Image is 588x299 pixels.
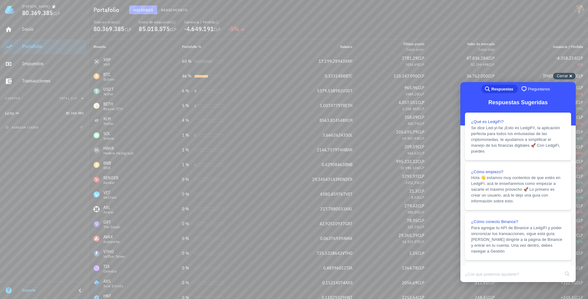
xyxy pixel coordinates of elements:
span: 725,5328642 [317,250,342,256]
span: % [580,210,583,214]
span: CLP [576,280,583,285]
div: BNB [103,166,111,170]
span: 21,3 [409,188,418,194]
div: -5 [228,26,245,32]
div: RENDER-icon [93,177,100,183]
span: CLP [418,85,424,90]
span: CLP [418,233,424,238]
span: CLP [418,239,424,244]
div: [PERSON_NAME] [22,4,50,9]
span: CLP [576,100,583,105]
span: CLP [576,265,583,271]
div: Hedera Hashgraph [103,151,133,155]
div: Bitcoin [103,78,115,81]
span: 2781,29 [402,55,418,61]
span: 8,03 [411,195,418,200]
span: 3252,35 [405,180,418,185]
span: 110.347.090 [394,73,418,79]
div: Costo de adquisición [139,20,177,25]
span: CLP [418,225,424,229]
span: % [580,239,583,244]
span: CLP [576,159,583,164]
span: CLP [576,203,583,209]
div: 0 % [182,221,192,227]
span: CLP [576,218,583,223]
th: Portafolio %: Sin ordenar. Pulse para ordenar de forma ascendente. [177,39,269,54]
span: CLP [576,129,583,135]
div: Portafolio [22,43,84,49]
div: 1 % [182,147,192,153]
button: Holdings [129,6,157,14]
div: Soporte [22,288,71,293]
div: VeChain [103,196,117,199]
div: XRP [103,57,111,63]
span: % [580,195,583,200]
span: CLP [576,114,583,120]
a: Licho 80.369.385 [2,106,86,121]
span: 223,35 [407,225,418,229]
div: Costo total [467,47,495,52]
span: 0,48396012 [323,265,346,271]
span: CLP [418,250,424,256]
span: Cerrar [557,74,568,78]
span: HBAR [342,147,352,153]
div: Beacon ETH [103,107,123,111]
span: 965,96 [404,85,418,90]
div: AXL [103,204,114,210]
div: AVAX-icon [93,236,100,242]
span: Holdings [133,8,153,12]
span: CLP [576,233,583,238]
div: HBAR [103,145,133,151]
div: 0 % [182,176,192,183]
span: CLP [214,27,221,32]
span: TIA [346,265,352,271]
div: GRT [103,219,120,225]
div: Licho [5,111,14,116]
div: VET [103,189,117,196]
div: Valor de mercado [467,41,495,47]
span: agregar cuenta [6,126,39,130]
span: BNB [345,162,352,167]
span: % [580,121,583,126]
span: 0,3331488 [325,73,345,79]
span: % [580,92,583,96]
span: -4.358.214 [556,55,576,61]
span: 358,09 [404,114,418,120]
span: CLP [418,195,424,200]
div: HNT [103,293,115,299]
span: CLP [418,151,424,155]
span: 80.369.385 [22,9,53,17]
div: SOL [103,130,114,137]
span: 2.268.302 [402,106,418,111]
span: +312,91 [561,280,576,285]
span: VTHO [342,250,352,256]
span: [PHONE_NUMBER] [543,73,576,79]
span: 2056,69 [402,280,418,285]
span: RENDER [338,177,352,182]
th: Balance: Sin ordenar. Pulse para ordenar de forma ascendente. [269,39,358,54]
span: AXL [346,206,352,212]
div: AXS-icon [93,280,100,286]
span: XLM [345,118,352,123]
div: XLM-icon [93,118,100,124]
span: 0,15214074 [322,280,345,285]
span: 47.836.284 [467,55,488,61]
a: Impuestos [2,57,86,71]
span: CLP [418,129,424,135]
span: GRT [345,221,352,226]
span: 17.199,28943 [319,58,345,64]
div: XLM [103,116,114,122]
div: VET-icon [93,191,100,197]
span: % [580,225,583,229]
div: Render [103,181,119,185]
span: % [580,151,583,155]
span: Balance [340,44,352,49]
span: BTC [345,73,352,79]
